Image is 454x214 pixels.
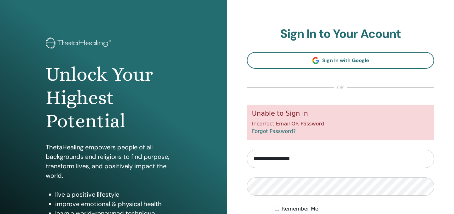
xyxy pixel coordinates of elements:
[322,57,369,64] span: Sign In with Google
[55,190,181,199] li: live a positive lifestyle
[247,52,434,69] a: Sign In with Google
[334,84,347,91] span: or
[46,142,181,180] p: ThetaHealing empowers people of all backgrounds and religions to find purpose, transform lives, a...
[252,128,296,134] a: Forgot Password?
[275,205,434,213] div: Keep me authenticated indefinitely or until I manually logout
[282,205,318,213] label: Remember Me
[55,199,181,209] li: improve emotional & physical health
[247,27,434,41] h2: Sign In to Your Acount
[252,110,429,118] h5: Unable to Sign in
[247,105,434,140] div: Incorrect Email OR Password
[46,63,181,133] h1: Unlock Your Highest Potential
